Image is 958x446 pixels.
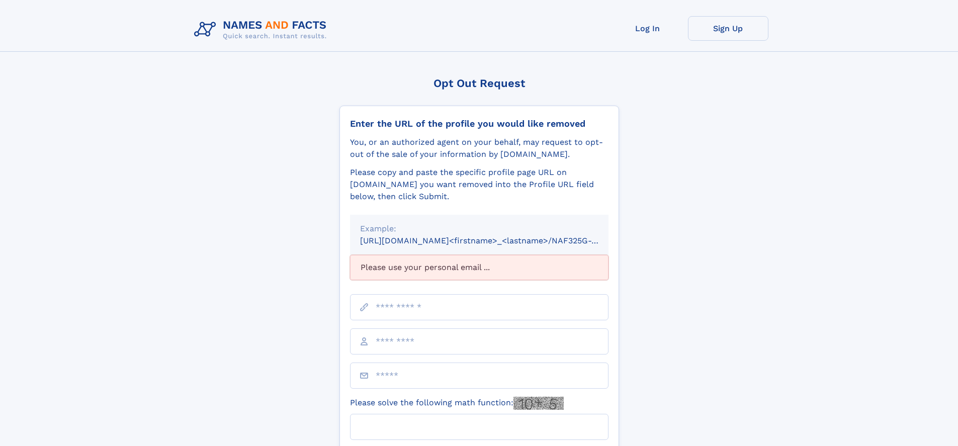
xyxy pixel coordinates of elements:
a: Log In [607,16,688,41]
div: Please copy and paste the specific profile page URL on [DOMAIN_NAME] you want removed into the Pr... [350,166,608,203]
div: Enter the URL of the profile you would like removed [350,118,608,129]
div: Example: [360,223,598,235]
div: Please use your personal email ... [350,255,608,280]
img: Logo Names and Facts [190,16,335,43]
a: Sign Up [688,16,768,41]
label: Please solve the following math function: [350,397,564,410]
div: Opt Out Request [339,77,619,90]
div: You, or an authorized agent on your behalf, may request to opt-out of the sale of your informatio... [350,136,608,160]
small: [URL][DOMAIN_NAME]<firstname>_<lastname>/NAF325G-xxxxxxxx [360,236,628,245]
